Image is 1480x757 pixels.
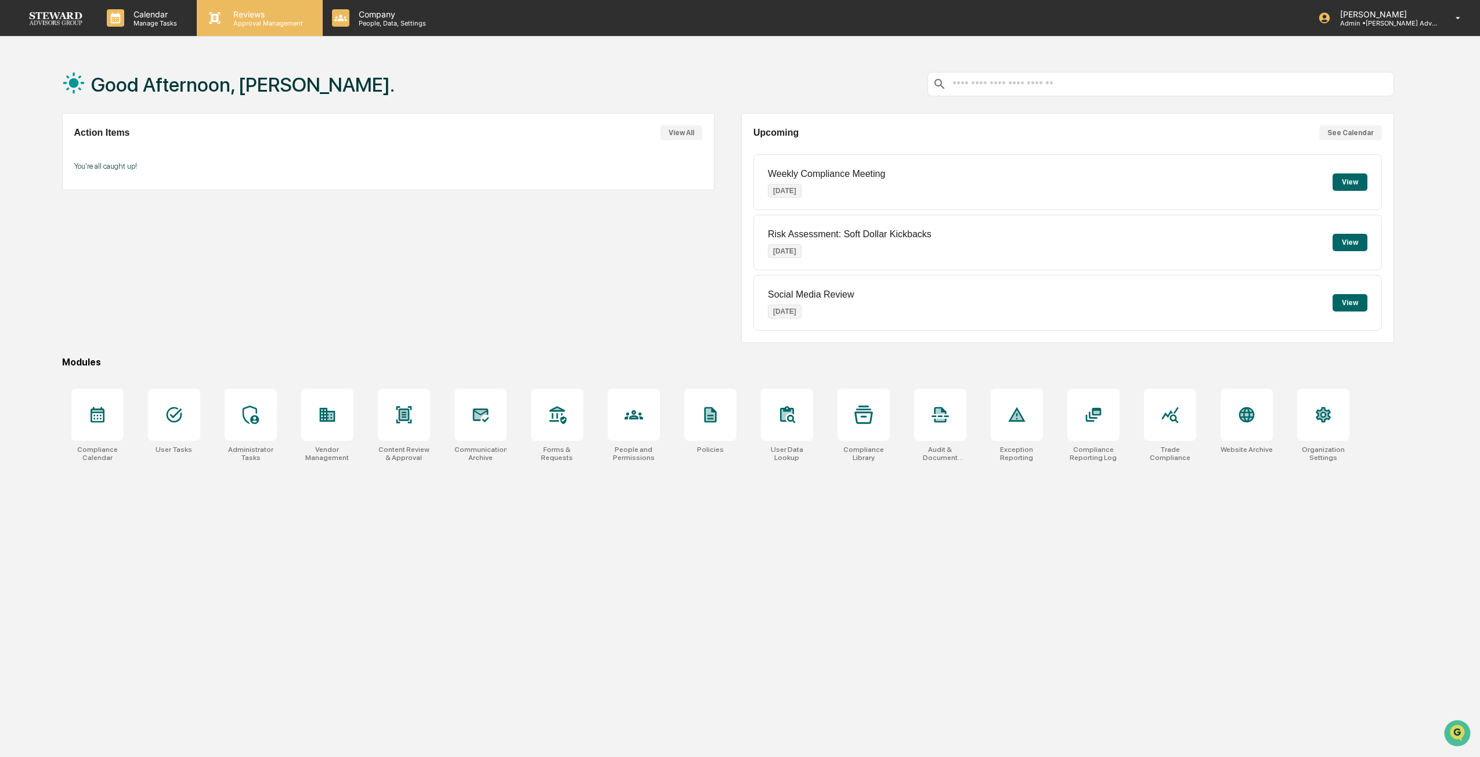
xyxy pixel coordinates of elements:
[838,445,890,462] div: Compliance Library
[115,197,140,205] span: Pylon
[1319,125,1382,140] button: See Calendar
[1333,234,1367,251] button: View
[7,142,80,162] a: 🖐️Preclearance
[12,169,21,179] div: 🔎
[768,289,854,300] p: Social Media Review
[761,445,813,462] div: User Data Lookup
[1067,445,1120,462] div: Compliance Reporting Log
[39,89,190,100] div: Start new chat
[753,128,799,138] h2: Upcoming
[991,445,1043,462] div: Exception Reporting
[1221,445,1273,454] div: Website Archive
[1333,173,1367,191] button: View
[224,9,309,19] p: Reviews
[1331,19,1439,27] p: Admin • [PERSON_NAME] Advisors Group
[7,164,78,184] a: 🔎Data Lookup
[349,19,432,27] p: People, Data, Settings
[1297,445,1349,462] div: Organization Settings
[39,100,147,110] div: We're available if you need us!
[768,184,802,198] p: [DATE]
[454,445,507,462] div: Communications Archive
[660,125,702,140] button: View All
[768,305,802,318] p: [DATE]
[197,92,211,106] button: Start new chat
[1443,719,1474,750] iframe: Open customer support
[768,169,885,179] p: Weekly Compliance Meeting
[531,445,583,462] div: Forms & Requests
[74,128,130,138] h2: Action Items
[124,19,183,27] p: Manage Tasks
[23,146,75,158] span: Preclearance
[91,73,395,96] h1: Good Afternoon, [PERSON_NAME].
[697,445,724,454] div: Policies
[12,89,33,110] img: 1746055101610-c473b297-6a78-478c-a979-82029cc54cd1
[62,357,1394,368] div: Modules
[28,10,84,26] img: logo
[608,445,660,462] div: People and Permissions
[74,162,703,171] p: You're all caught up!
[80,142,149,162] a: 🗄️Attestations
[914,445,966,462] div: Audit & Document Logs
[301,445,353,462] div: Vendor Management
[82,196,140,205] a: Powered byPylon
[224,19,309,27] p: Approval Management
[1144,445,1196,462] div: Trade Compliance
[768,229,932,240] p: Risk Assessment: Soft Dollar Kickbacks
[96,146,144,158] span: Attestations
[768,244,802,258] p: [DATE]
[84,147,93,157] div: 🗄️
[225,445,277,462] div: Administrator Tasks
[1331,9,1439,19] p: [PERSON_NAME]
[378,445,430,462] div: Content Review & Approval
[71,445,124,462] div: Compliance Calendar
[156,445,192,454] div: User Tasks
[124,9,183,19] p: Calendar
[23,168,73,180] span: Data Lookup
[349,9,432,19] p: Company
[12,24,211,43] p: How can we help?
[1333,294,1367,312] button: View
[12,147,21,157] div: 🖐️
